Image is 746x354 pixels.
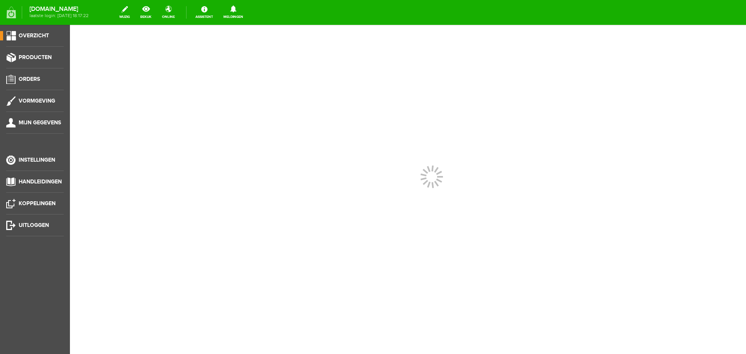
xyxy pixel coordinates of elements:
span: Vormgeving [19,98,55,104]
strong: [DOMAIN_NAME] [30,7,89,11]
a: online [157,4,180,21]
a: wijzig [115,4,134,21]
span: Mijn gegevens [19,119,61,126]
span: laatste login: [DATE] 18:17:22 [30,14,89,18]
span: Overzicht [19,32,49,39]
span: Instellingen [19,157,55,163]
a: Meldingen [219,4,248,21]
span: Producten [19,54,52,61]
span: Handleidingen [19,178,62,185]
span: Orders [19,76,40,82]
a: bekijk [136,4,156,21]
a: Assistent [191,4,218,21]
span: Koppelingen [19,200,56,207]
span: Uitloggen [19,222,49,228]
